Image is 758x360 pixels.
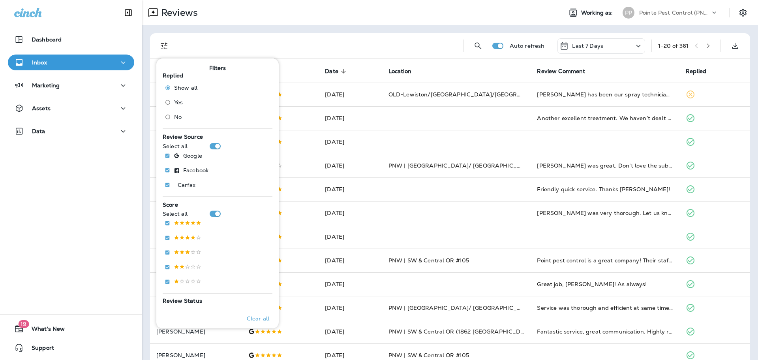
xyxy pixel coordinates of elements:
[8,321,134,337] button: 19What's New
[163,72,183,79] span: Replied
[163,143,188,149] p: Select all
[319,130,382,154] td: [DATE]
[244,309,272,328] button: Clear all
[319,225,382,249] td: [DATE]
[178,182,195,188] p: Carfax
[388,257,469,264] span: PNW | SW & Central OR #105
[325,68,349,75] span: Date
[319,154,382,177] td: [DATE]
[158,7,198,19] p: Reviews
[8,32,134,47] button: Dashboard
[736,6,750,20] button: Settings
[572,43,603,49] p: Last 7 Days
[388,304,535,311] span: PNW | [GEOGRAPHIC_DATA]/ [GEOGRAPHIC_DATA]
[32,59,47,66] p: Inbox
[388,352,469,359] span: PNW | SW & Central OR #105
[727,38,743,54] button: Export as CSV
[8,340,134,356] button: Support
[32,105,51,111] p: Assets
[388,328,545,335] span: PNW | SW & Central OR (1862 [GEOGRAPHIC_DATA] SE)
[156,328,236,335] p: [PERSON_NAME]
[209,65,226,72] span: Filters
[537,328,673,335] div: Fantastic service, great communication. Highly recommend!
[537,68,595,75] span: Review Comment
[319,201,382,225] td: [DATE]
[537,162,673,170] div: James was great. Don’t love the subscription model or opaque pricing structure. Canceling require...
[156,352,236,358] p: [PERSON_NAME]
[658,43,689,49] div: 1 - 20 of 361
[319,83,382,106] td: [DATE]
[388,162,535,169] span: PNW | [GEOGRAPHIC_DATA]/ [GEOGRAPHIC_DATA]
[537,280,673,288] div: Great job, Daniel! As always!
[163,211,188,217] p: Select all
[537,304,673,312] div: Service was thorough and efficient at same time. Friendly and informative. Got some advice on som...
[319,249,382,272] td: [DATE]
[537,209,673,217] div: Matthew was very thorough. Let us know he was here and reported on his findings when he left
[32,36,62,43] p: Dashboard
[163,297,202,304] span: Review Status
[510,43,545,49] p: Auto refresh
[319,320,382,343] td: [DATE]
[8,77,134,93] button: Marketing
[388,68,411,75] span: Location
[537,114,673,122] div: Another excellent treatment. We haven’t dealt with ants, mice or any other pests for years now. T...
[319,296,382,320] td: [DATE]
[8,55,134,70] button: Inbox
[156,38,172,54] button: Filters
[32,128,45,134] p: Data
[388,91,598,98] span: OLD-Lewiston/[GEOGRAPHIC_DATA]/[GEOGRAPHIC_DATA]/Pullman #208
[163,201,178,208] span: Score
[8,123,134,139] button: Data
[163,133,203,140] span: Review Source
[319,106,382,130] td: [DATE]
[24,326,65,335] span: What's New
[117,5,139,21] button: Collapse Sidebar
[156,54,279,328] div: Filters
[32,82,60,89] p: Marketing
[325,68,338,75] span: Date
[319,177,382,201] td: [DATE]
[247,315,269,322] p: Clear all
[537,185,673,193] div: Friendly quick service. Thanks Blake!
[623,7,634,19] div: PP
[581,9,615,16] span: Working as:
[470,38,486,54] button: Search Reviews
[686,68,717,75] span: Replied
[537,256,673,264] div: Point pest control is a great company! Their staff is great! We have used them for 3 years with n...
[174,99,183,106] span: Yes
[183,153,202,159] p: Google
[24,345,54,354] span: Support
[388,68,422,75] span: Location
[639,9,710,16] p: Pointe Pest Control (PNW)
[8,100,134,116] button: Assets
[174,85,197,91] span: Show all
[686,68,706,75] span: Replied
[319,272,382,296] td: [DATE]
[174,114,182,120] span: No
[537,90,673,98] div: Lance has been our spray technician for many years and always does a thorough job. He's friendly,...
[18,320,29,328] span: 19
[537,68,585,75] span: Review Comment
[183,167,208,173] p: Facebook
